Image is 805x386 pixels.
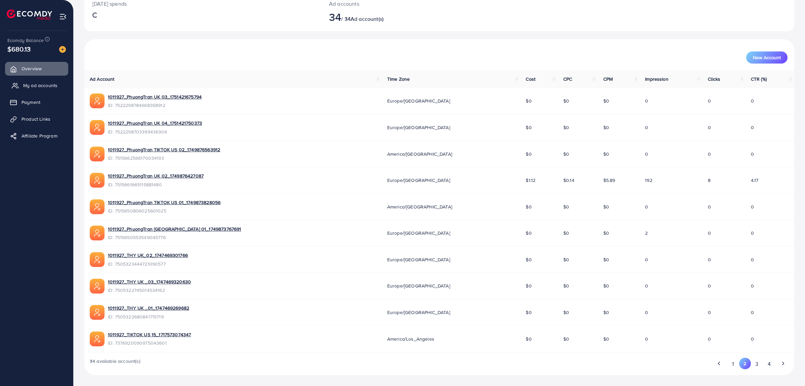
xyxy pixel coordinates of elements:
[108,207,220,214] span: ID: 7515650806025601025
[526,151,531,157] span: $0
[108,102,202,109] span: ID: 7522298784668368912
[90,147,105,161] img: ic-ads-acc.e4c84228.svg
[751,98,754,104] span: 0
[7,44,31,54] span: $680.13
[7,9,52,20] img: logo
[603,336,609,342] span: $0
[59,13,67,21] img: menu
[90,305,105,320] img: ic-ads-acc.e4c84228.svg
[708,76,721,82] span: Clicks
[603,203,609,210] span: $0
[90,173,105,188] img: ic-ads-acc.e4c84228.svg
[603,177,615,184] span: $5.89
[5,129,68,143] a: Affiliate Program
[526,203,531,210] span: $0
[645,76,669,82] span: Impression
[387,256,450,263] span: Europe/[GEOGRAPHIC_DATA]
[751,76,767,82] span: CTR (%)
[563,98,569,104] span: $0
[708,309,711,316] span: 0
[22,99,40,106] span: Payment
[22,65,42,72] span: Overview
[108,261,188,267] span: ID: 7505323444721090577
[563,76,572,82] span: CPC
[526,124,531,131] span: $0
[108,172,204,179] a: 1011927_PhuongTran UK 02_1749876427087
[329,9,341,25] span: 34
[526,98,531,104] span: $0
[603,98,609,104] span: $0
[387,151,452,157] span: America/[GEOGRAPHIC_DATA]
[563,203,569,210] span: $0
[751,203,754,210] span: 0
[387,230,450,236] span: Europe/[GEOGRAPHIC_DATA]
[526,256,531,263] span: $0
[526,76,535,82] span: Cost
[708,336,711,342] span: 0
[7,37,44,44] span: Ecomdy Balance
[603,76,613,82] span: CPM
[563,309,569,316] span: $0
[563,336,569,342] span: $0
[108,226,241,232] a: 1011927_PhuongTran [GEOGRAPHIC_DATA] 01_1749873767691
[603,124,609,131] span: $0
[108,340,191,346] span: ID: 7376920090975043601
[90,332,105,346] img: ic-ads-acc.e4c84228.svg
[708,256,711,263] span: 0
[5,62,68,75] a: Overview
[108,120,202,126] a: 1011927_PhuongTran UK 04_1751421750373
[108,252,188,259] a: 1011927_THY UK_02_1747469301766
[746,51,788,64] button: New Account
[645,177,652,184] span: 192
[751,151,754,157] span: 0
[5,112,68,126] a: Product Links
[751,230,754,236] span: 0
[108,313,189,320] span: ID: 7505322680841715719
[563,177,574,184] span: $0.14
[23,82,57,89] span: My ad accounts
[708,177,711,184] span: 8
[351,15,384,23] span: Ad account(s)
[708,98,711,104] span: 0
[708,230,711,236] span: 0
[387,124,450,131] span: Europe/[GEOGRAPHIC_DATA]
[526,177,535,184] span: $1.12
[603,256,609,263] span: $0
[751,124,754,131] span: 0
[563,256,569,263] span: $0
[751,309,754,316] span: 0
[708,151,711,157] span: 0
[526,230,531,236] span: $0
[387,336,434,342] span: America/Los_Angeles
[645,256,648,263] span: 0
[90,226,105,240] img: ic-ads-acc.e4c84228.svg
[751,177,759,184] span: 4.17
[645,230,648,236] span: 2
[108,278,191,285] a: 1011927_THY UK _03_1747469320630
[753,55,781,60] span: New Account
[645,151,648,157] span: 0
[739,358,751,369] button: Go to page 2
[708,282,711,289] span: 0
[5,95,68,109] a: Payment
[603,230,609,236] span: $0
[645,282,648,289] span: 0
[108,155,220,161] span: ID: 7515662566170034193
[751,336,754,342] span: 0
[387,98,450,104] span: Europe/[GEOGRAPHIC_DATA]
[751,358,763,370] button: Go to page 3
[108,287,191,294] span: ID: 7505322745014534162
[713,358,789,370] ul: Pagination
[90,358,140,370] span: 34 available account(s)
[22,132,57,139] span: Affiliate Program
[708,124,711,131] span: 0
[90,199,105,214] img: ic-ads-acc.e4c84228.svg
[108,331,191,338] a: 1011927_TIKTOK US 15_1717573074347
[563,230,569,236] span: $0
[387,177,450,184] span: Europe/[GEOGRAPHIC_DATA]
[526,282,531,289] span: $0
[603,309,609,316] span: $0
[751,282,754,289] span: 0
[751,256,754,263] span: 0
